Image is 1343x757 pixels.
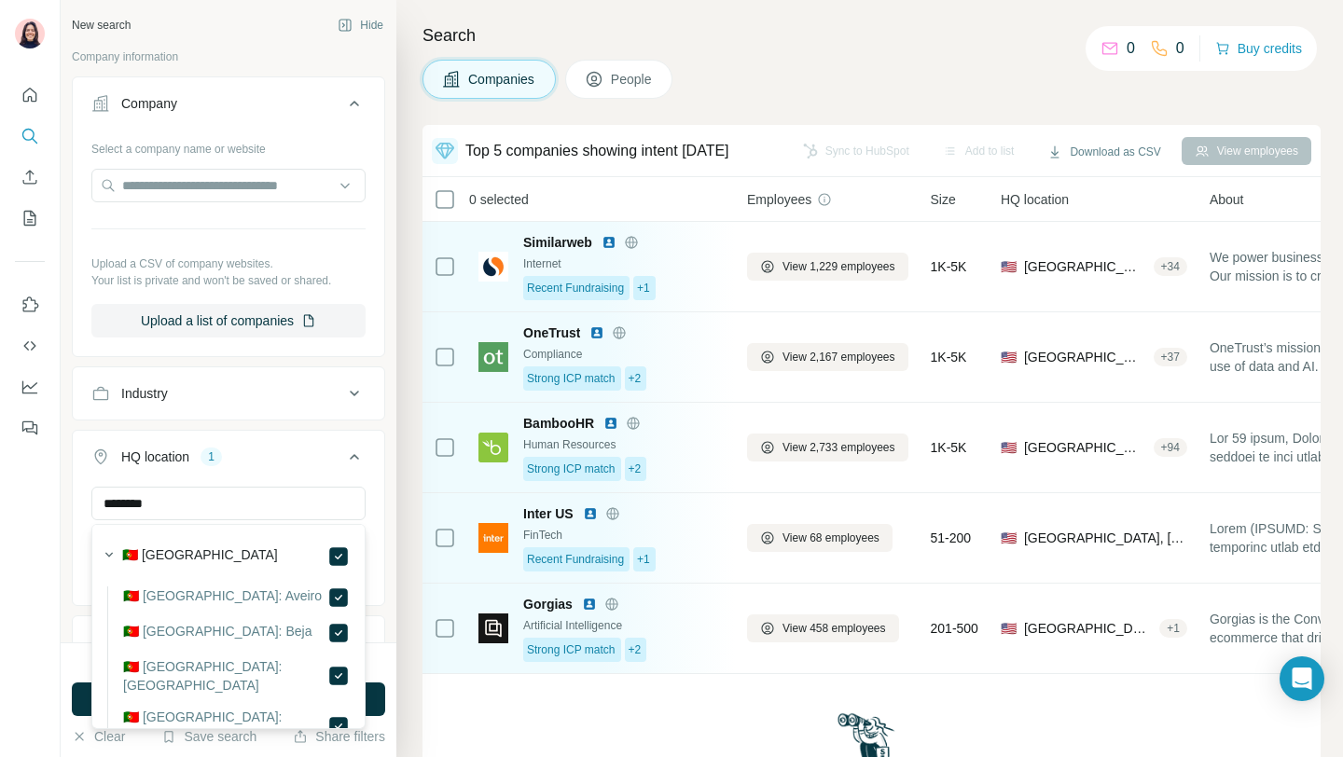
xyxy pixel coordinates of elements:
[72,682,385,716] button: Run search
[478,252,508,282] img: Logo of Similarweb
[523,346,725,363] div: Compliance
[15,329,45,363] button: Use Surfe API
[782,258,895,275] span: View 1,229 employees
[1001,348,1017,366] span: 🇺🇸
[527,370,616,387] span: Strong ICP match
[747,190,811,209] span: Employees
[1154,439,1187,456] div: + 94
[1001,190,1069,209] span: HQ location
[15,201,45,235] button: My lists
[73,81,384,133] button: Company
[293,727,385,746] button: Share filters
[478,342,508,372] img: Logo of OneTrust
[523,255,725,272] div: Internet
[15,370,45,404] button: Dashboard
[747,434,908,461] button: View 2,733 employees
[523,233,592,252] span: Similarweb
[629,641,642,658] span: +2
[523,323,580,342] span: OneTrust
[121,94,177,113] div: Company
[465,140,729,162] div: Top 5 companies showing intent [DATE]
[782,349,895,365] span: View 2,167 employees
[611,70,654,89] span: People
[1001,529,1017,547] span: 🇺🇸
[123,622,312,644] label: 🇵🇹 [GEOGRAPHIC_DATA]: Beja
[1159,620,1187,637] div: + 1
[1001,619,1017,638] span: 🇺🇸
[325,11,396,39] button: Hide
[1154,258,1187,275] div: + 34
[123,657,327,695] label: 🇵🇹 [GEOGRAPHIC_DATA]: [GEOGRAPHIC_DATA]
[15,119,45,153] button: Search
[1001,257,1017,276] span: 🇺🇸
[123,586,322,609] label: 🇵🇹 [GEOGRAPHIC_DATA]: Aveiro
[527,551,624,568] span: Recent Fundraising
[637,280,650,296] span: +1
[931,529,972,547] span: 51-200
[527,461,616,477] span: Strong ICP match
[782,439,895,456] span: View 2,733 employees
[747,343,908,371] button: View 2,167 employees
[582,597,597,612] img: LinkedIn logo
[1024,438,1146,457] span: [GEOGRAPHIC_DATA], [US_STATE]
[931,438,967,457] span: 1K-5K
[1024,619,1152,638] span: [GEOGRAPHIC_DATA], [US_STATE]
[527,641,616,658] span: Strong ICP match
[201,448,222,465] div: 1
[1215,35,1302,62] button: Buy credits
[747,524,893,552] button: View 68 employees
[523,595,573,613] span: Gorgias
[1176,37,1184,60] p: 0
[1154,349,1187,365] div: + 37
[523,617,725,634] div: Artificial Intelligence
[15,160,45,194] button: Enrich CSV
[122,545,278,568] label: 🇵🇹 [GEOGRAPHIC_DATA]
[1001,438,1017,457] span: 🇺🇸
[468,70,536,89] span: Companies
[478,613,508,643] img: Logo of Gorgias
[15,78,45,112] button: Quick start
[73,620,384,665] button: Annual revenue ($)
[747,253,908,281] button: View 1,229 employees
[602,235,616,250] img: LinkedIn logo
[1034,138,1173,166] button: Download as CSV
[123,708,327,745] label: 🇵🇹 [GEOGRAPHIC_DATA]: [GEOGRAPHIC_DATA]
[931,348,967,366] span: 1K-5K
[603,416,618,431] img: LinkedIn logo
[523,527,725,544] div: FinTech
[523,414,594,433] span: BambooHR
[121,384,168,403] div: Industry
[72,727,125,746] button: Clear
[637,551,650,568] span: +1
[72,17,131,34] div: New search
[73,434,384,487] button: HQ location1
[931,619,978,638] span: 201-500
[931,190,956,209] span: Size
[161,727,256,746] button: Save search
[1127,37,1135,60] p: 0
[15,288,45,322] button: Use Surfe on LinkedIn
[478,523,508,553] img: Logo of Inter US
[91,304,366,337] button: Upload a list of companies
[469,190,529,209] span: 0 selected
[121,447,189,466] div: HQ location
[72,48,385,65] p: Company information
[15,19,45,48] img: Avatar
[782,620,886,637] span: View 458 employees
[629,461,642,477] span: +2
[1024,529,1187,547] span: [GEOGRAPHIC_DATA], [US_STATE]
[747,614,899,642] button: View 458 employees
[91,255,366,272] p: Upload a CSV of company websites.
[1210,190,1244,209] span: About
[527,280,624,296] span: Recent Fundraising
[523,436,725,453] div: Human Resources
[1024,257,1146,276] span: [GEOGRAPHIC_DATA], [US_STATE]
[15,411,45,445] button: Feedback
[589,325,604,340] img: LinkedIn logo
[91,272,366,289] p: Your list is private and won't be saved or shared.
[1024,348,1146,366] span: [GEOGRAPHIC_DATA], [US_STATE]
[523,504,574,523] span: Inter US
[91,133,366,158] div: Select a company name or website
[629,370,642,387] span: +2
[478,433,508,462] img: Logo of BambooHR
